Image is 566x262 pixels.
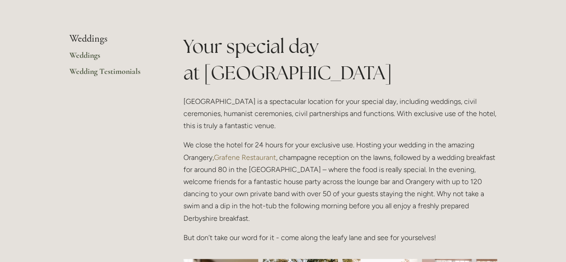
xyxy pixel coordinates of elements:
li: Weddings [69,33,155,45]
p: But don’t take our word for it - come along the leafy lane and see for yourselves! [183,232,497,244]
p: We close the hotel for 24 hours for your exclusive use. Hosting your wedding in the amazing Orang... [183,139,497,224]
p: [GEOGRAPHIC_DATA] is a spectacular location for your special day, including weddings, civil cerem... [183,95,497,132]
a: Grafene Restaurant [214,153,276,162]
a: Wedding Testimonials [69,66,155,82]
a: Weddings [69,50,155,66]
h1: Your special day at [GEOGRAPHIC_DATA] [183,33,497,86]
